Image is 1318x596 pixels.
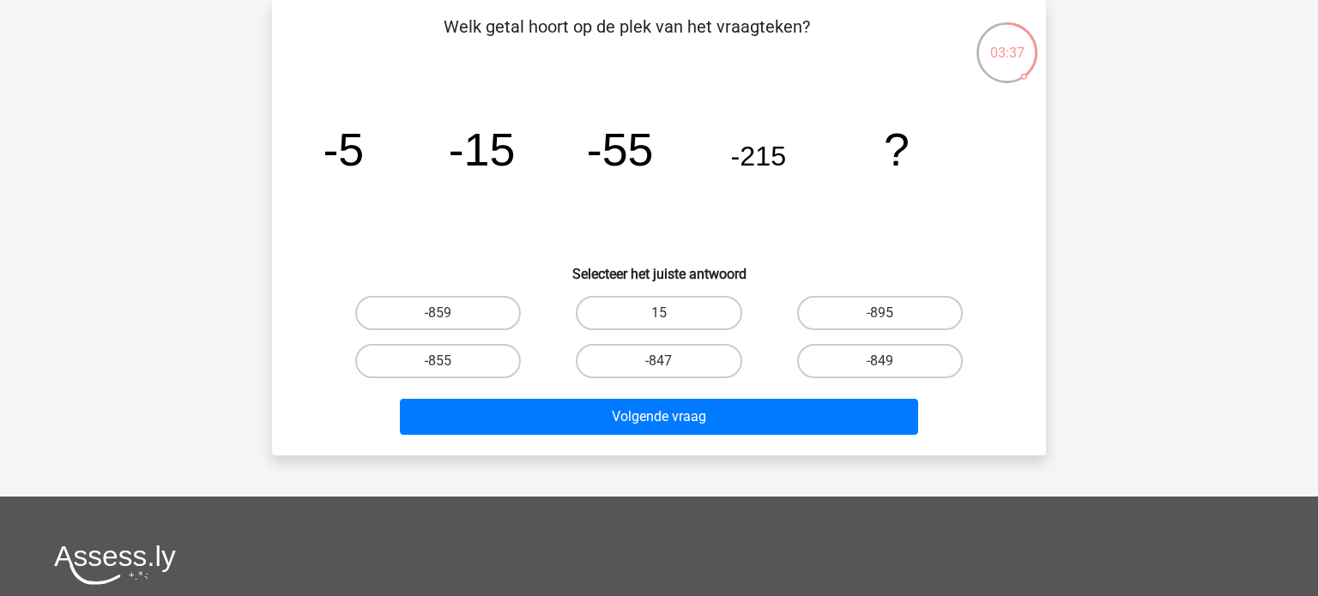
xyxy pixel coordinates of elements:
tspan: -215 [731,141,787,172]
label: -895 [797,296,963,330]
h6: Selecteer het juiste antwoord [299,252,1019,282]
label: -859 [355,296,521,330]
label: -849 [797,344,963,378]
tspan: ? [884,123,910,175]
button: Volgende vraag [400,399,919,435]
tspan: -5 [323,123,364,175]
img: Assessly logo [54,545,176,585]
label: 15 [576,296,741,330]
tspan: -55 [587,123,654,175]
label: -855 [355,344,521,378]
tspan: -15 [449,123,516,175]
label: -847 [576,344,741,378]
p: Welk getal hoort op de plek van het vraagteken? [299,14,954,65]
div: 03:37 [975,21,1039,63]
